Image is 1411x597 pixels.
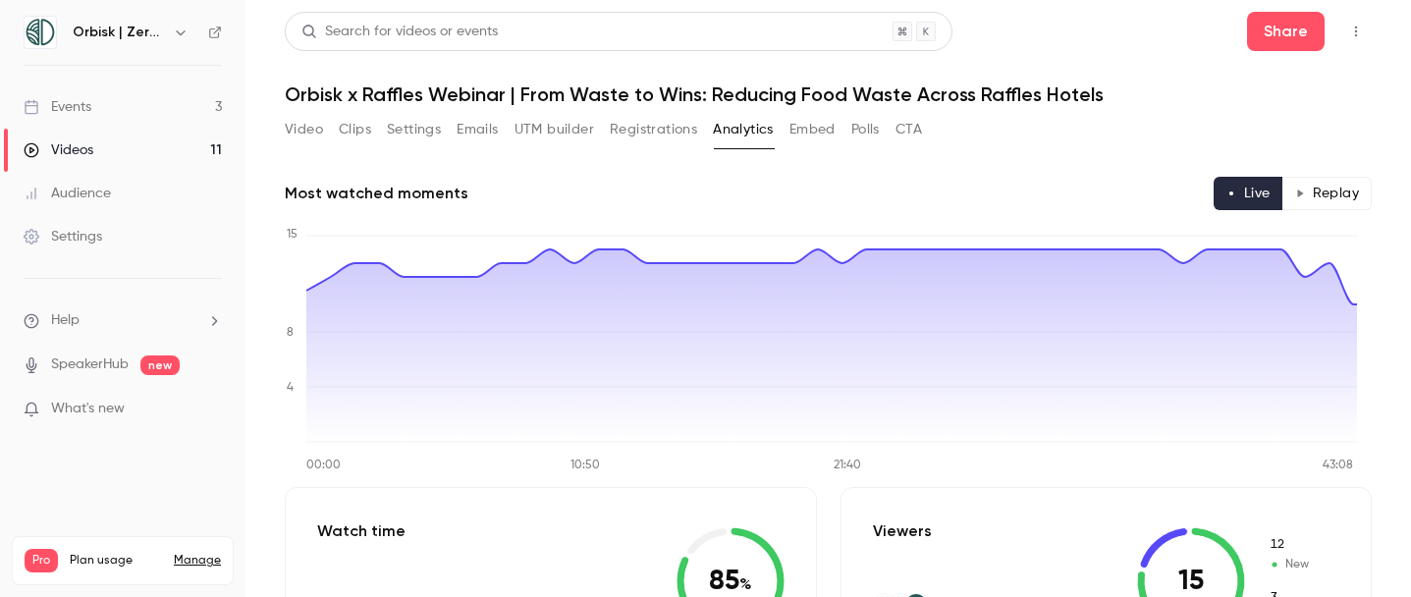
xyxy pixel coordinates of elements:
a: Manage [174,553,221,569]
button: UTM builder [515,114,594,145]
li: help-dropdown-opener [24,310,222,331]
a: SpeakerHub [51,354,129,375]
button: Replay [1282,177,1372,210]
div: Audience [24,184,111,203]
p: Viewers [873,519,932,543]
button: Settings [387,114,441,145]
tspan: 15 [287,229,298,241]
tspan: 21:40 [834,460,861,471]
button: CTA [895,114,922,145]
button: Embed [789,114,836,145]
tspan: 8 [287,327,294,339]
h1: Orbisk x Raffles Webinar | From Waste to Wins: Reducing Food Waste Across Raffles Hotels [285,82,1372,106]
span: Pro [25,549,58,572]
div: Search for videos or events [301,22,498,42]
div: Videos [24,140,93,160]
button: Clips [339,114,371,145]
img: Orbisk | Zero Food Waste [25,17,56,48]
tspan: 10:50 [570,460,600,471]
span: Help [51,310,80,331]
h6: Orbisk | Zero Food Waste [73,23,165,42]
tspan: 00:00 [306,460,341,471]
button: Analytics [713,114,774,145]
iframe: Noticeable Trigger [198,401,222,418]
button: Live [1214,177,1283,210]
span: new [140,355,180,375]
button: Top Bar Actions [1340,16,1372,47]
h2: Most watched moments [285,182,468,205]
span: New [1269,556,1339,573]
button: Video [285,114,323,145]
div: Settings [24,227,102,246]
button: Registrations [610,114,697,145]
button: Polls [851,114,880,145]
button: Emails [457,114,498,145]
div: Events [24,97,91,117]
p: Watch time [317,519,433,543]
span: New [1269,536,1339,554]
span: Plan usage [70,553,162,569]
button: Share [1247,12,1325,51]
tspan: 4 [287,382,294,394]
tspan: 43:08 [1323,460,1353,471]
span: What's new [51,399,125,419]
